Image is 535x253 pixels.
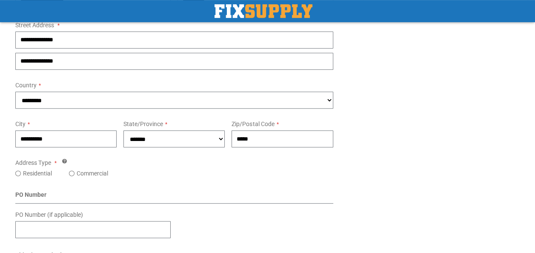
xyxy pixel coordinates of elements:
span: City [15,121,26,127]
span: PO Number (if applicable) [15,211,83,218]
span: Street Address [15,22,54,29]
label: Residential [23,169,52,178]
a: store logo [215,4,312,18]
label: Commercial [77,169,108,178]
span: Country [15,82,37,89]
span: Address Type [15,159,51,166]
span: State/Province [123,121,163,127]
img: Fix Industrial Supply [215,4,312,18]
span: Zip/Postal Code [232,121,274,127]
div: PO Number [15,190,333,204]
